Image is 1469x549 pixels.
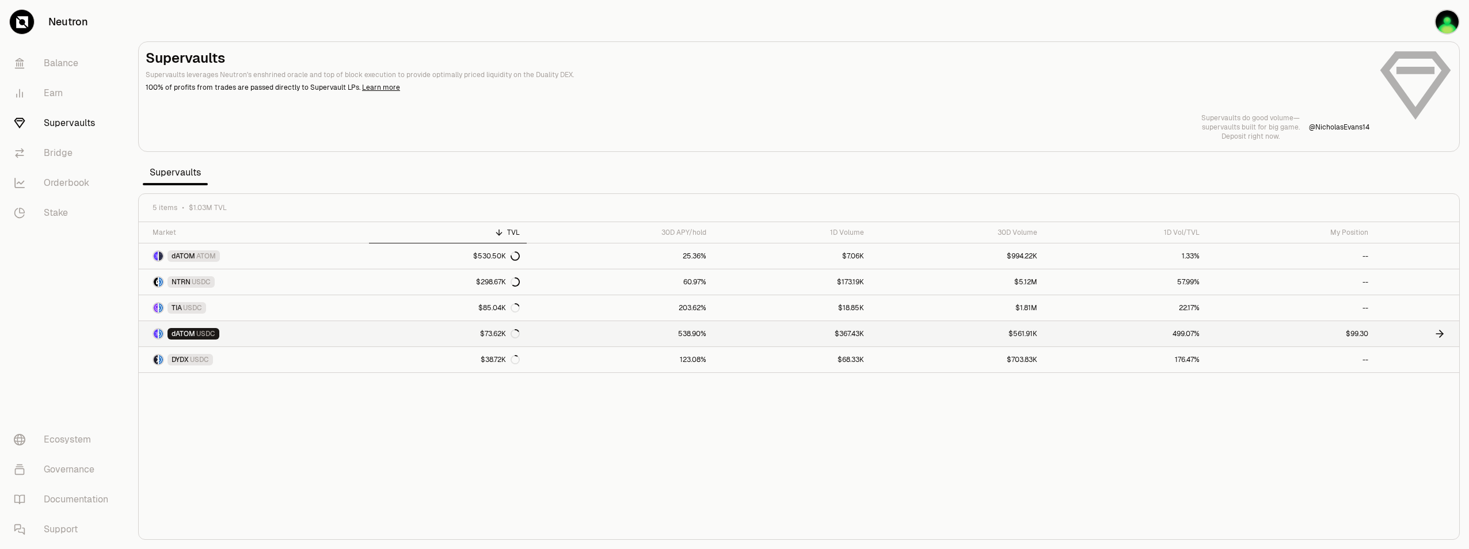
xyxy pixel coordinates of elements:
a: 25.36% [527,243,713,269]
a: Earn [5,78,124,108]
a: 22.17% [1044,295,1207,321]
a: TIA LogoUSDC LogoTIAUSDC [139,295,369,321]
a: $85.04K [369,295,527,321]
img: New_Original [1434,9,1460,35]
div: 1D Vol/TVL [1051,228,1200,237]
a: Balance [5,48,124,78]
span: $1.03M TVL [189,203,227,212]
p: Deposit right now. [1201,132,1300,141]
img: USDC Logo [159,355,163,364]
span: DYDX [172,355,189,364]
a: $68.33K [713,347,871,372]
img: ATOM Logo [159,251,163,261]
a: Orderbook [5,168,124,198]
a: $18.85K [713,295,871,321]
span: USDC [192,277,211,287]
a: 123.08% [527,347,713,372]
p: @ NicholasEvans14 [1309,123,1369,132]
a: 1.33% [1044,243,1207,269]
a: Learn more [362,83,400,92]
a: Bridge [5,138,124,168]
img: USDC Logo [159,329,163,338]
a: Documentation [5,485,124,514]
a: -- [1207,347,1375,372]
span: 5 items [153,203,177,212]
a: -- [1207,243,1375,269]
div: 30D Volume [878,228,1037,237]
div: $298.67K [476,277,520,287]
a: 538.90% [527,321,713,346]
span: USDC [183,303,202,312]
p: Supervaults do good volume— [1201,113,1300,123]
a: DYDX LogoUSDC LogoDYDXUSDC [139,347,369,372]
span: USDC [196,329,215,338]
a: $7.06K [713,243,871,269]
a: $73.62K [369,321,527,346]
p: Supervaults leverages Neutron's enshrined oracle and top of block execution to provide optimally ... [146,70,1369,80]
div: $530.50K [473,251,520,261]
a: Ecosystem [5,425,124,455]
a: 57.99% [1044,269,1207,295]
div: Market [153,228,362,237]
a: $561.91K [871,321,1044,346]
a: 203.62% [527,295,713,321]
span: dATOM [172,251,195,261]
a: @NicholasEvans14 [1309,123,1369,132]
a: -- [1207,269,1375,295]
a: Supervaults do good volume—supervaults built for big game.Deposit right now. [1201,113,1300,141]
a: $38.72K [369,347,527,372]
a: $367.43K [713,321,871,346]
a: $298.67K [369,269,527,295]
a: 176.47% [1044,347,1207,372]
a: 499.07% [1044,321,1207,346]
img: USDC Logo [159,277,163,287]
div: My Position [1213,228,1368,237]
a: dATOM LogoATOM LogodATOMATOM [139,243,369,269]
a: NTRN LogoUSDC LogoNTRNUSDC [139,269,369,295]
a: Governance [5,455,124,485]
div: TVL [376,228,520,237]
div: $85.04K [478,303,520,312]
div: 1D Volume [720,228,864,237]
h2: Supervaults [146,49,1369,67]
a: $5.12M [871,269,1044,295]
a: $994.22K [871,243,1044,269]
span: Supervaults [143,161,208,184]
span: TIA [172,303,182,312]
img: DYDX Logo [154,355,158,364]
img: dATOM Logo [154,329,158,338]
span: USDC [190,355,209,364]
div: $73.62K [480,329,520,338]
a: $530.50K [369,243,527,269]
span: NTRN [172,277,191,287]
a: $173.19K [713,269,871,295]
a: Supervaults [5,108,124,138]
p: supervaults built for big game. [1201,123,1300,132]
img: TIA Logo [154,303,158,312]
div: 30D APY/hold [534,228,706,237]
a: Support [5,514,124,544]
a: $99.30 [1207,321,1375,346]
p: 100% of profits from trades are passed directly to Supervault LPs. [146,82,1369,93]
a: -- [1207,295,1375,321]
span: dATOM [172,329,195,338]
a: $703.83K [871,347,1044,372]
img: NTRN Logo [154,277,158,287]
img: dATOM Logo [154,251,158,261]
span: ATOM [196,251,216,261]
a: 60.97% [527,269,713,295]
a: dATOM LogoUSDC LogodATOMUSDC [139,321,369,346]
a: $1.81M [871,295,1044,321]
img: USDC Logo [159,303,163,312]
a: Stake [5,198,124,228]
div: $38.72K [481,355,520,364]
